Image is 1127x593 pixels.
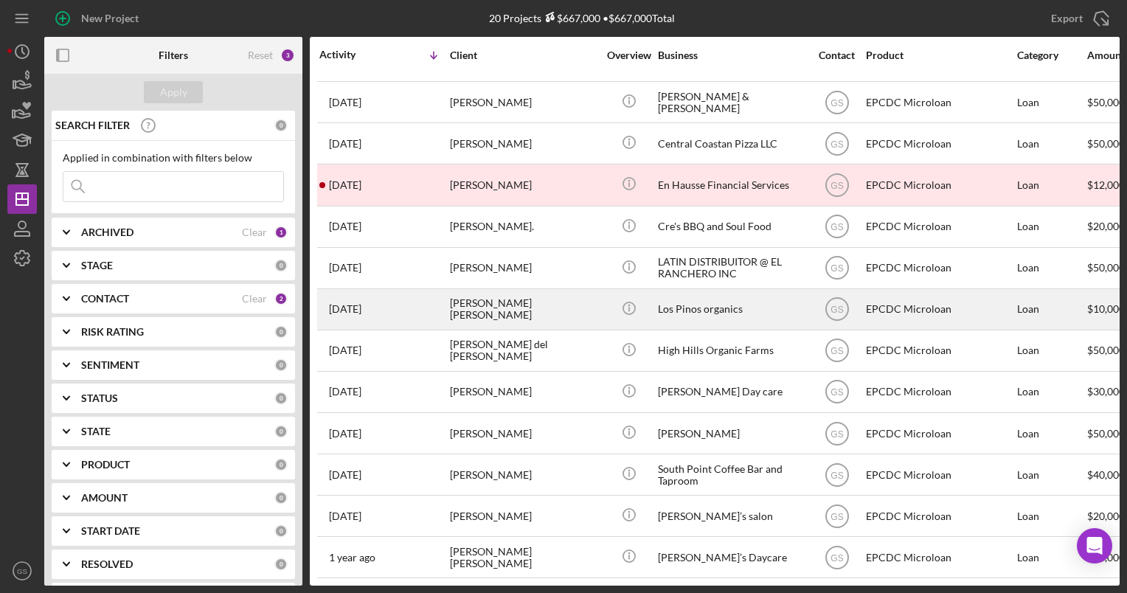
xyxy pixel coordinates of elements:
div: EPCDC Microloan [866,165,1013,204]
div: EPCDC Microloan [866,496,1013,535]
text: GS [17,567,27,575]
text: GS [830,552,843,563]
b: AMOUNT [81,492,128,504]
div: Category [1017,49,1086,61]
div: Clear [242,226,267,238]
text: GS [830,305,843,315]
text: GS [830,222,843,232]
div: [PERSON_NAME]. [450,207,597,246]
div: EPCDC Microloan [866,124,1013,163]
div: [PERSON_NAME] del [PERSON_NAME] [450,331,597,370]
div: 20 Projects • $667,000 Total [489,12,675,24]
div: 0 [274,259,288,272]
div: 2 [274,292,288,305]
time: 2025-07-17 21:33 [329,262,361,274]
div: [PERSON_NAME]’s Daycare [658,538,805,577]
text: GS [830,139,843,149]
div: EPCDC Microloan [866,372,1013,412]
span: $50,000 [1087,261,1125,274]
span: $50,000 [1087,427,1125,440]
text: GS [830,97,843,108]
div: [PERSON_NAME] [450,165,597,204]
div: 0 [274,358,288,372]
div: [PERSON_NAME] [450,455,597,494]
span: $50,000 [1087,96,1125,108]
div: [PERSON_NAME] [450,372,597,412]
div: EPCDC Microloan [866,83,1013,122]
div: $667,000 [541,12,600,24]
div: Contact [809,49,864,61]
b: RESOLVED [81,558,133,570]
div: High Hills Organic Farms [658,331,805,370]
time: 2025-08-15 18:55 [329,97,361,108]
div: [PERSON_NAME] [PERSON_NAME] [450,538,597,577]
div: 0 [274,425,288,438]
div: Loan [1017,414,1086,453]
div: 0 [274,491,288,504]
span: $50,000 [1087,137,1125,150]
span: $50,000 [1087,344,1125,356]
div: Loan [1017,331,1086,370]
div: Apply [160,81,187,103]
button: New Project [44,4,153,33]
div: Central Coastan Pizza LLC [658,124,805,163]
div: EPCDC Microloan [866,455,1013,494]
text: GS [830,429,843,439]
div: Client [450,49,597,61]
div: Loan [1017,496,1086,535]
span: $40,000 [1087,468,1125,481]
div: EPCDC Microloan [866,249,1013,288]
time: 2025-07-01 04:14 [329,303,361,315]
div: Reset [248,49,273,61]
text: GS [830,511,843,521]
div: Loan [1017,455,1086,494]
text: GS [830,387,843,398]
div: 0 [274,119,288,132]
div: [PERSON_NAME]’s salon [658,496,805,535]
b: STAGE [81,260,113,271]
span: $30,000 [1087,385,1125,398]
div: 3 [280,48,295,63]
div: EPCDC Microloan [866,207,1013,246]
span: $20,000 [1087,220,1125,232]
div: EPCDC Microloan [866,538,1013,577]
div: New Project [81,4,139,33]
div: Overview [601,49,656,61]
div: South Point Coffee Bar and Taproom [658,455,805,494]
div: Product [866,49,1013,61]
b: Filters [159,49,188,61]
div: Loan [1017,83,1086,122]
div: EPCDC Microloan [866,414,1013,453]
div: [PERSON_NAME] Day care [658,372,805,412]
div: 0 [274,558,288,571]
div: [PERSON_NAME] [450,414,597,453]
time: 2024-12-19 20:25 [329,469,361,481]
div: Loan [1017,372,1086,412]
div: En Hausse Financial Services [658,165,805,204]
b: STATUS [81,392,118,404]
b: START DATE [81,525,140,537]
div: [PERSON_NAME] [450,496,597,535]
time: 2025-08-08 01:03 [329,138,361,150]
span: $10,000 [1087,302,1125,315]
time: 2025-03-11 17:28 [329,386,361,398]
div: Los Pinos organics [658,290,805,329]
div: Activity [319,49,384,60]
time: 2025-07-24 17:57 [329,221,361,232]
b: CONTACT [81,293,129,305]
div: [PERSON_NAME] & [PERSON_NAME] [658,83,805,122]
button: GS [7,556,37,586]
div: Loan [1017,207,1086,246]
div: [PERSON_NAME] [450,124,597,163]
div: Loan [1017,538,1086,577]
b: SENTIMENT [81,359,139,371]
div: Business [658,49,805,61]
div: 0 [274,524,288,538]
span: $20,000 [1087,510,1125,522]
div: Export [1051,4,1083,33]
div: Clear [242,293,267,305]
div: Loan [1017,124,1086,163]
div: [PERSON_NAME] [450,249,597,288]
div: LATIN DISTRIBUITOR @ EL RANCHERO INC [658,249,805,288]
div: Open Intercom Messenger [1077,528,1112,563]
